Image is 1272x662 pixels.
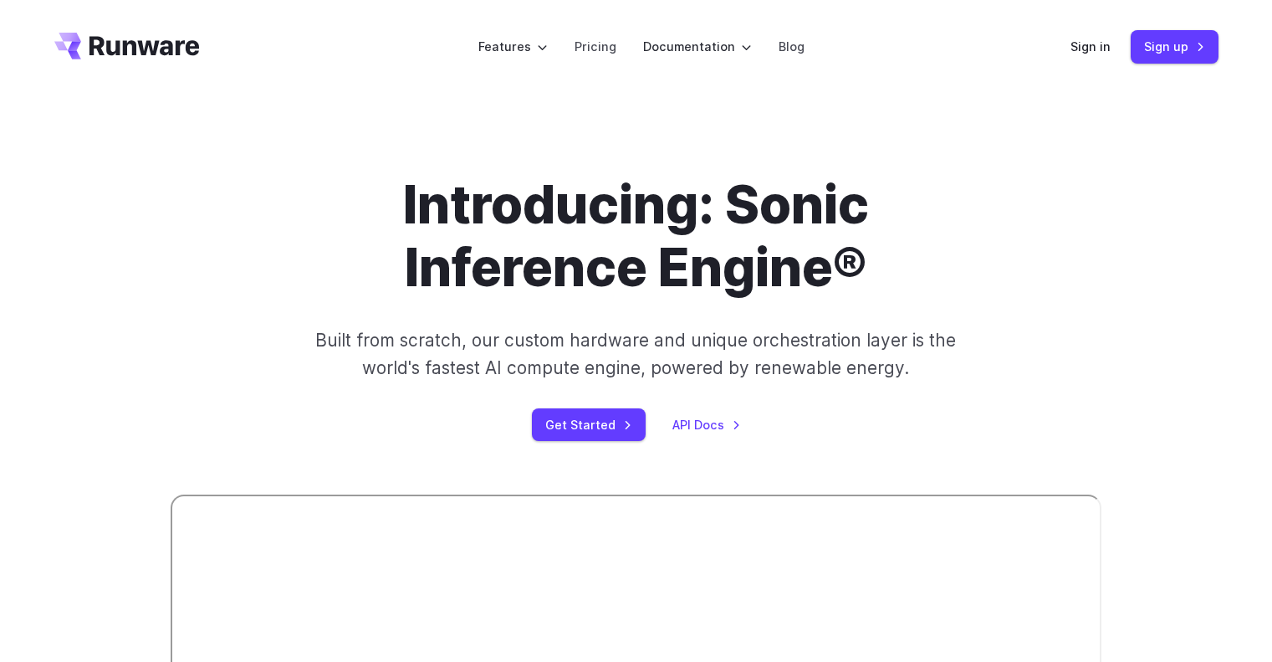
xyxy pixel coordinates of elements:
[54,33,200,59] a: Go to /
[779,37,805,56] a: Blog
[672,415,741,434] a: API Docs
[532,408,646,441] a: Get Started
[171,174,1102,300] h1: Introducing: Sonic Inference Engine®
[643,37,752,56] label: Documentation
[575,37,616,56] a: Pricing
[1070,37,1111,56] a: Sign in
[478,37,548,56] label: Features
[1131,30,1218,63] a: Sign up
[310,326,963,382] p: Built from scratch, our custom hardware and unique orchestration layer is the world's fastest AI ...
